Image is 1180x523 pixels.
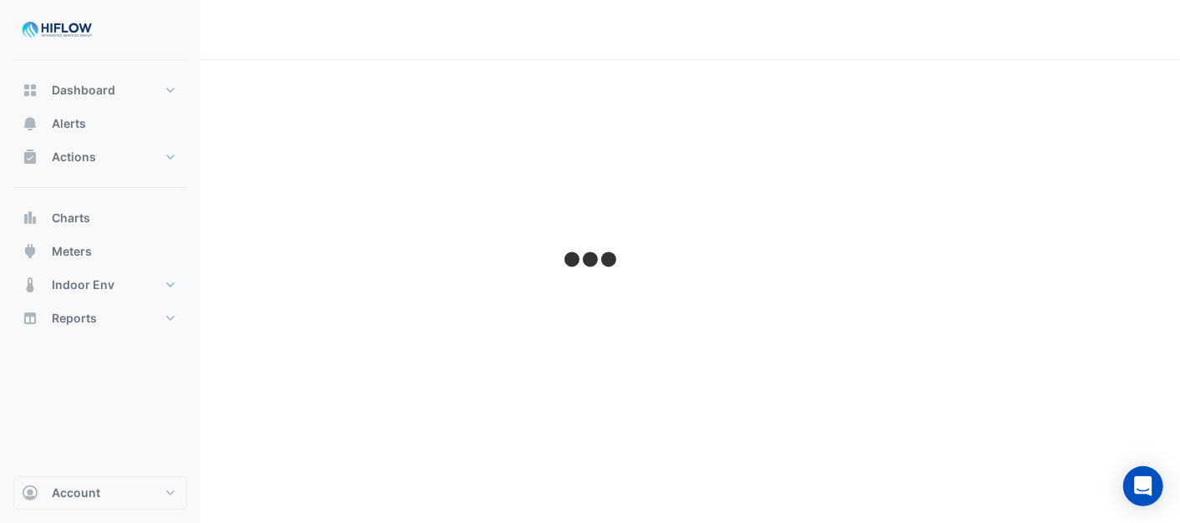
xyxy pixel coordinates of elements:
span: Charts [52,210,90,226]
app-icon: Reports [22,310,38,327]
button: Alerts [13,107,187,140]
span: Indoor Env [52,277,114,293]
button: Reports [13,302,187,335]
button: Actions [13,140,187,174]
span: Reports [52,310,97,327]
app-icon: Indoor Env [22,277,38,293]
span: Dashboard [52,82,115,99]
button: Account [13,476,187,510]
span: Alerts [52,115,86,132]
button: Dashboard [13,74,187,107]
button: Meters [13,235,187,268]
button: Charts [13,201,187,235]
button: Indoor Env [13,268,187,302]
app-icon: Charts [22,210,38,226]
app-icon: Actions [22,149,38,165]
span: Account [52,485,100,501]
div: Open Intercom Messenger [1123,466,1163,506]
app-icon: Alerts [22,115,38,132]
span: Meters [52,243,92,260]
img: Company Logo [20,13,95,47]
app-icon: Dashboard [22,82,38,99]
app-icon: Meters [22,243,38,260]
span: Actions [52,149,96,165]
